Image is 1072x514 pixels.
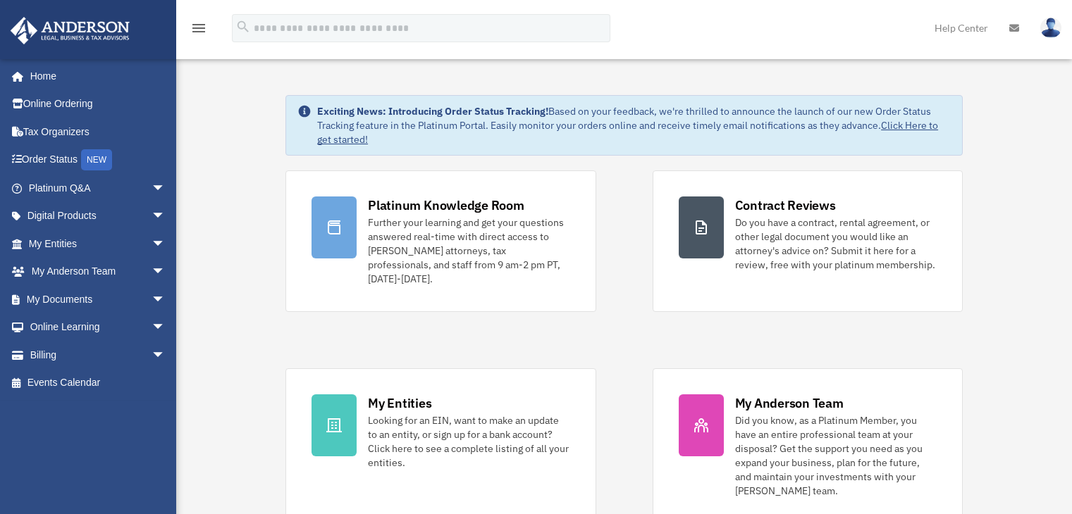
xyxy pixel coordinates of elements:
i: menu [190,20,207,37]
span: arrow_drop_down [152,174,180,203]
div: NEW [81,149,112,170]
a: menu [190,25,207,37]
a: My Documentsarrow_drop_down [10,285,187,313]
div: Contract Reviews [735,196,836,214]
div: Further your learning and get your questions answered real-time with direct access to [PERSON_NAM... [368,215,569,286]
span: arrow_drop_down [152,341,180,370]
a: Billingarrow_drop_down [10,341,187,369]
a: My Entitiesarrow_drop_down [10,230,187,258]
a: Online Learningarrow_drop_down [10,313,187,341]
a: Digital Productsarrow_drop_down [10,202,187,230]
a: Events Calendar [10,369,187,397]
strong: Exciting News: Introducing Order Status Tracking! [317,105,548,118]
img: Anderson Advisors Platinum Portal [6,17,134,44]
span: arrow_drop_down [152,202,180,231]
a: Home [10,62,180,90]
a: Tax Organizers [10,118,187,146]
a: Platinum Q&Aarrow_drop_down [10,174,187,202]
span: arrow_drop_down [152,258,180,287]
div: My Anderson Team [735,394,844,412]
div: Did you know, as a Platinum Member, you have an entire professional team at your disposal? Get th... [735,413,937,498]
div: Do you have a contract, rental agreement, or other legal document you would like an attorney's ad... [735,215,937,272]
a: Contract Reviews Do you have a contract, rental agreement, or other legal document you would like... [653,170,963,312]
a: My Anderson Teamarrow_drop_down [10,258,187,286]
div: My Entities [368,394,431,412]
a: Order StatusNEW [10,146,187,175]
div: Looking for an EIN, want to make an update to an entity, or sign up for a bank account? Click her... [368,413,569,470]
span: arrow_drop_down [152,230,180,258]
a: Click Here to get started! [317,119,938,146]
i: search [235,19,251,35]
img: User Pic [1040,18,1061,38]
a: Online Ordering [10,90,187,118]
div: Based on your feedback, we're thrilled to announce the launch of our new Order Status Tracking fe... [317,104,951,146]
span: arrow_drop_down [152,285,180,314]
span: arrow_drop_down [152,313,180,342]
a: Platinum Knowledge Room Further your learning and get your questions answered real-time with dire... [285,170,596,312]
div: Platinum Knowledge Room [368,196,524,214]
